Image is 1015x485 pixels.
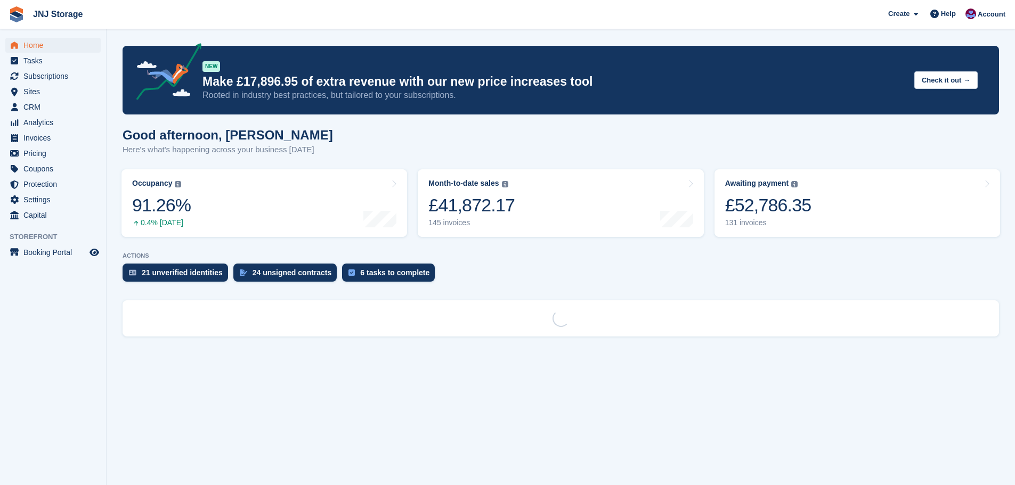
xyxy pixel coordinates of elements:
span: Capital [23,208,87,223]
a: JNJ Storage [29,5,87,23]
div: £41,872.17 [428,194,515,216]
div: 131 invoices [725,218,811,227]
span: Sites [23,84,87,99]
span: Coupons [23,161,87,176]
img: icon-info-grey-7440780725fd019a000dd9b08b2336e03edf1995a4989e88bcd33f0948082b44.svg [502,181,508,187]
p: Here's what's happening across your business [DATE] [123,144,333,156]
div: 21 unverified identities [142,268,223,277]
p: ACTIONS [123,252,999,259]
span: Booking Portal [23,245,87,260]
div: NEW [202,61,220,72]
div: 0.4% [DATE] [132,218,191,227]
a: menu [5,208,101,223]
span: CRM [23,100,87,114]
p: Make £17,896.95 of extra revenue with our new price increases tool [202,74,906,89]
a: 24 unsigned contracts [233,264,343,287]
img: task-75834270c22a3079a89374b754ae025e5fb1db73e45f91037f5363f120a921f8.svg [348,269,355,276]
img: contract_signature_icon-13c848040528278c33f63329250d36e43548de30e8caae1d1a13099fd9432cc5.svg [240,269,247,276]
a: menu [5,53,101,68]
a: menu [5,100,101,114]
button: Check it out → [914,71,978,89]
span: Settings [23,192,87,207]
span: Analytics [23,115,87,130]
img: verify_identity-adf6edd0f0f0b5bbfe63781bf79b02c33cf7c696d77639b501bdc392416b5a36.svg [129,269,136,276]
a: menu [5,161,101,176]
img: icon-info-grey-7440780725fd019a000dd9b08b2336e03edf1995a4989e88bcd33f0948082b44.svg [791,181,798,187]
h1: Good afternoon, [PERSON_NAME] [123,128,333,142]
div: £52,786.35 [725,194,811,216]
span: Storefront [10,232,106,242]
div: 91.26% [132,194,191,216]
a: menu [5,69,101,84]
img: stora-icon-8386f47178a22dfd0bd8f6a31ec36ba5ce8667c1dd55bd0f319d3a0aa187defe.svg [9,6,25,22]
a: menu [5,245,101,260]
a: Preview store [88,246,101,259]
span: Tasks [23,53,87,68]
div: 6 tasks to complete [360,268,429,277]
a: menu [5,130,101,145]
span: Account [978,9,1005,20]
span: Help [941,9,956,19]
a: Month-to-date sales £41,872.17 145 invoices [418,169,703,237]
span: Subscriptions [23,69,87,84]
div: Month-to-date sales [428,179,499,188]
span: Invoices [23,130,87,145]
a: menu [5,192,101,207]
span: Create [888,9,910,19]
a: menu [5,115,101,130]
a: menu [5,177,101,192]
a: Awaiting payment £52,786.35 131 invoices [714,169,1000,237]
a: 21 unverified identities [123,264,233,287]
span: Home [23,38,87,53]
a: Occupancy 91.26% 0.4% [DATE] [121,169,407,237]
a: menu [5,84,101,99]
a: menu [5,146,101,161]
a: menu [5,38,101,53]
div: 24 unsigned contracts [253,268,332,277]
div: 145 invoices [428,218,515,227]
img: price-adjustments-announcement-icon-8257ccfd72463d97f412b2fc003d46551f7dbcb40ab6d574587a9cd5c0d94... [127,43,202,104]
span: Protection [23,177,87,192]
a: 6 tasks to complete [342,264,440,287]
div: Occupancy [132,179,172,188]
div: Awaiting payment [725,179,789,188]
img: icon-info-grey-7440780725fd019a000dd9b08b2336e03edf1995a4989e88bcd33f0948082b44.svg [175,181,181,187]
span: Pricing [23,146,87,161]
p: Rooted in industry best practices, but tailored to your subscriptions. [202,89,906,101]
img: Jonathan Scrase [965,9,976,19]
